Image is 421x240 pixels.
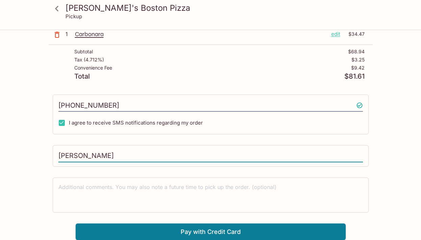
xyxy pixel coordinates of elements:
p: Pickup [65,13,82,20]
span: I agree to receive SMS notifications regarding my order [69,119,203,126]
p: $34.47 [344,30,365,38]
p: Convenience Fee [74,65,112,71]
input: Enter first and last name [58,150,363,162]
p: $81.61 [344,73,365,80]
p: Total [74,73,90,80]
p: $3.25 [351,57,365,62]
p: 1 [65,30,72,38]
p: Carbonara [75,30,326,38]
p: $9.42 [351,65,365,71]
p: edit [331,30,340,38]
p: Subtotal [74,49,93,54]
h3: [PERSON_NAME]'s Boston Pizza [65,3,367,13]
p: Tax ( 4.712% ) [74,57,104,62]
input: Enter phone number [58,99,363,112]
p: $68.94 [348,49,365,54]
